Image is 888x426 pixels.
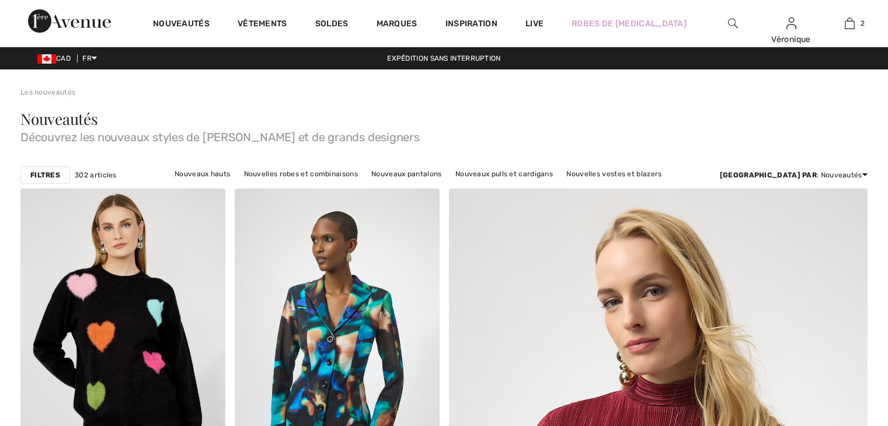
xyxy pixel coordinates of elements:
a: Nouveaux vêtements d'extérieur [389,181,515,197]
span: CAD [37,54,75,62]
a: Nouveautés [153,19,210,31]
a: Soldes [315,19,349,31]
img: 1ère Avenue [28,9,111,33]
iframe: Ouvre un widget dans lequel vous pouvez trouver plus d’informations [814,338,876,368]
img: Canadian Dollar [37,54,56,64]
a: Nouveaux pantalons [365,166,447,181]
strong: [GEOGRAPHIC_DATA] par [720,171,817,179]
a: Marques [377,19,417,31]
img: recherche [728,16,738,30]
span: FR [82,54,97,62]
a: Nouvelles jupes [322,181,388,197]
span: 302 articles [75,170,117,180]
div: : Nouveautés [720,170,868,180]
img: Mon panier [845,16,855,30]
a: Nouvelles robes et combinaisons [238,166,364,181]
div: Véronique [762,33,820,46]
span: 2 [861,18,865,29]
a: Nouveaux hauts [169,166,236,181]
span: Découvrez les nouveaux styles de [PERSON_NAME] et de grands designers [20,127,868,143]
a: Se connecter [786,18,796,29]
img: Mes infos [786,16,796,30]
a: Vêtements [238,19,287,31]
a: Nouvelles vestes et blazers [560,166,667,181]
span: Inspiration [445,19,497,31]
span: Nouveautés [20,109,98,129]
a: Nouveaux pulls et cardigans [450,166,559,181]
a: Les nouveautés [20,88,75,96]
a: Live [525,18,544,30]
a: 2 [821,16,878,30]
a: Robes de [MEDICAL_DATA] [572,18,687,30]
strong: Filtres [30,170,60,180]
